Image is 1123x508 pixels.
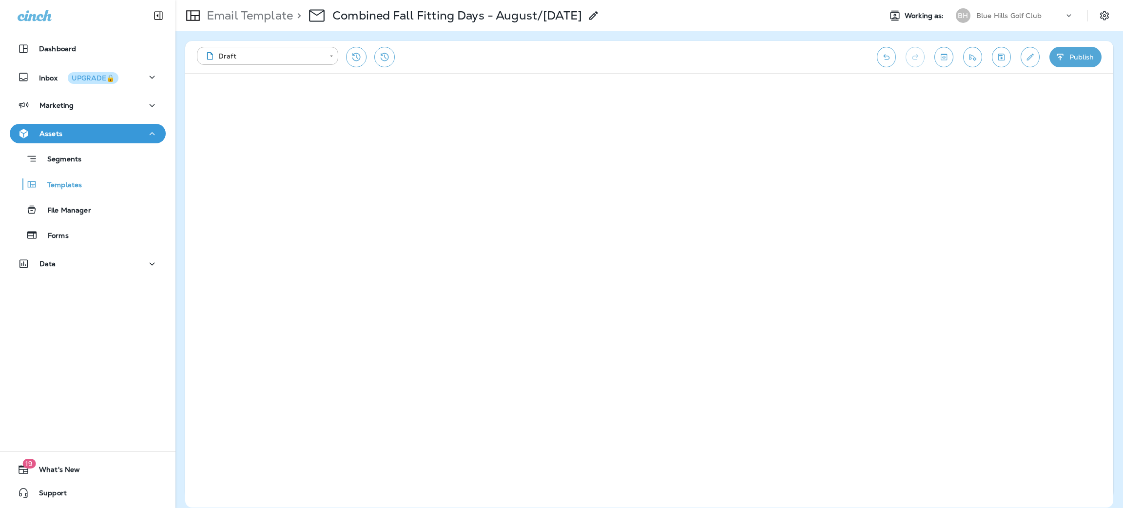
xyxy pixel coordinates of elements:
[38,206,91,215] p: File Manager
[1049,47,1102,67] button: Publish
[10,39,166,59] button: Dashboard
[10,174,166,195] button: Templates
[10,67,166,87] button: InboxUPGRADE🔒
[992,47,1011,67] button: Save
[29,466,80,477] span: What's New
[905,12,946,20] span: Working as:
[39,101,74,109] p: Marketing
[68,72,118,84] button: UPGRADE🔒
[39,260,56,268] p: Data
[10,225,166,245] button: Forms
[934,47,953,67] button: Toggle preview
[10,148,166,169] button: Segments
[1096,7,1113,24] button: Settings
[374,47,395,67] button: View Changelog
[332,8,582,23] div: Combined Fall Fitting Days - August/September 2025
[1021,47,1040,67] button: Edit details
[10,199,166,220] button: File Manager
[39,72,118,82] p: Inbox
[39,45,76,53] p: Dashboard
[10,96,166,115] button: Marketing
[346,47,367,67] button: Restore from previous version
[72,75,115,81] div: UPGRADE🔒
[38,181,82,190] p: Templates
[10,254,166,274] button: Data
[204,51,323,61] div: Draft
[963,47,982,67] button: Send test email
[10,483,166,503] button: Support
[956,8,970,23] div: BH
[38,232,69,241] p: Forms
[877,47,896,67] button: Undo
[10,460,166,479] button: 19What's New
[293,8,301,23] p: >
[203,8,293,23] p: Email Template
[22,459,36,469] span: 19
[145,6,172,25] button: Collapse Sidebar
[10,124,166,143] button: Assets
[29,489,67,501] span: Support
[976,12,1042,20] p: Blue Hills Golf Club
[332,8,582,23] p: Combined Fall Fitting Days - August/[DATE]
[38,155,81,165] p: Segments
[39,130,62,137] p: Assets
